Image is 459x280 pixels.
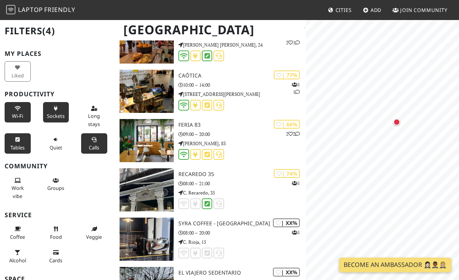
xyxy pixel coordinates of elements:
[44,5,75,14] span: Friendly
[178,140,306,147] p: [PERSON_NAME], 83
[81,133,107,154] button: Calls
[12,184,24,199] span: People working
[18,5,43,14] span: Laptop
[178,189,306,196] p: C. Recaredo, 35
[178,180,306,187] p: 08:00 – 21:00
[292,81,300,96] p: 1 1
[6,5,15,14] img: LaptopFriendly
[42,24,55,37] span: (4)
[178,238,306,246] p: C. Rioja, 15
[178,81,306,89] p: 10:00 – 14:00
[50,233,62,240] span: Food
[5,50,110,57] h3: My Places
[178,91,306,98] p: [STREET_ADDRESS][PERSON_NAME]
[117,19,305,40] h1: [GEOGRAPHIC_DATA]
[5,174,31,202] button: Work vibe
[43,246,69,267] button: Cards
[274,120,300,129] div: | 66%
[292,229,300,236] p: 1
[47,112,65,119] span: Power sockets
[371,7,382,13] span: Add
[273,218,300,227] div: | XX%
[5,246,31,267] button: Alcohol
[120,218,174,261] img: Syra Coffee - Rioja
[5,19,110,43] h2: Filters
[89,144,99,151] span: Video/audio calls
[12,112,23,119] span: Stable Wi-Fi
[43,174,69,194] button: Groups
[336,7,352,13] span: Cities
[120,168,174,211] img: Recaredo 35
[115,119,306,162] a: Feria 83 | 66% 22 Feria 83 09:00 – 20:00 [PERSON_NAME], 83
[43,223,69,243] button: Food
[5,211,110,219] h3: Service
[81,102,107,130] button: Long stays
[115,70,306,113] a: Caótica | 77% 11 Caótica 10:00 – 14:00 [STREET_ADDRESS][PERSON_NAME]
[115,218,306,261] a: Syra Coffee - Rioja | XX% 1 Syra Coffee - [GEOGRAPHIC_DATA] 08:00 – 20:00 C. Rioja, 15
[274,70,300,79] div: | 77%
[5,223,31,243] button: Coffee
[389,3,451,17] a: Join Community
[393,119,409,134] div: Map marker
[120,70,174,113] img: Caótica
[10,144,25,151] span: Work-friendly tables
[86,233,102,240] span: Veggie
[43,133,69,154] button: Quiet
[49,257,62,264] span: Credit cards
[178,131,306,138] p: 09:00 – 20:00
[400,7,447,13] span: Join Community
[47,184,64,191] span: Group tables
[178,72,306,79] h3: Caótica
[178,229,306,236] p: 08:00 – 20:00
[10,233,25,240] span: Coffee
[274,169,300,178] div: | 74%
[115,168,306,211] a: Recaredo 35 | 74% 1 Recaredo 35 08:00 – 21:00 C. Recaredo, 35
[325,3,355,17] a: Cities
[292,179,300,187] p: 1
[5,91,110,98] h3: Productivity
[178,270,306,276] h3: El Viajero Sedentario
[178,171,306,178] h3: Recaredo 35
[120,119,174,162] img: Feria 83
[88,112,100,127] span: Long stays
[50,144,62,151] span: Quiet
[273,268,300,277] div: | XX%
[81,223,107,243] button: Veggie
[178,122,306,128] h3: Feria 83
[5,133,31,154] button: Tables
[5,102,31,122] button: Wi-Fi
[5,163,110,170] h3: Community
[360,3,385,17] a: Add
[178,220,306,227] h3: Syra Coffee - [GEOGRAPHIC_DATA]
[286,130,300,137] p: 2 2
[43,102,69,122] button: Sockets
[9,257,26,264] span: Alcohol
[6,3,75,17] a: LaptopFriendly LaptopFriendly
